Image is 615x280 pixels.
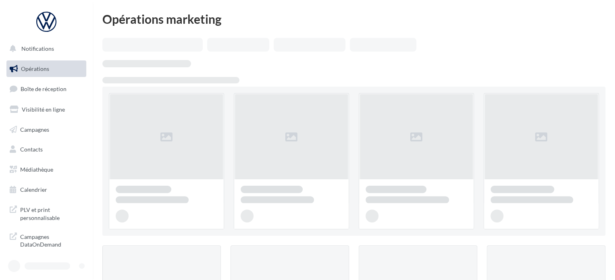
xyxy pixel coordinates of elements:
[5,60,88,77] a: Opérations
[21,45,54,52] span: Notifications
[5,141,88,158] a: Contacts
[21,85,66,92] span: Boîte de réception
[20,166,53,173] span: Médiathèque
[21,65,49,72] span: Opérations
[20,186,47,193] span: Calendrier
[5,40,85,57] button: Notifications
[22,106,65,113] span: Visibilité en ligne
[102,13,605,25] div: Opérations marketing
[20,204,83,222] span: PLV et print personnalisable
[20,231,83,249] span: Campagnes DataOnDemand
[5,80,88,97] a: Boîte de réception
[5,201,88,225] a: PLV et print personnalisable
[5,121,88,138] a: Campagnes
[5,101,88,118] a: Visibilité en ligne
[5,181,88,198] a: Calendrier
[20,146,43,153] span: Contacts
[20,126,49,133] span: Campagnes
[5,161,88,178] a: Médiathèque
[5,228,88,252] a: Campagnes DataOnDemand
